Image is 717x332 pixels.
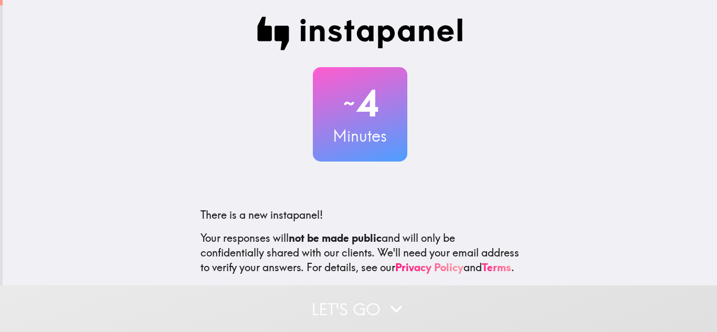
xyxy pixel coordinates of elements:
span: There is a new instapanel! [201,208,323,221]
a: Privacy Policy [395,261,463,274]
h3: Minutes [313,125,407,147]
p: Your responses will and will only be confidentially shared with our clients. We'll need your emai... [201,231,520,275]
h2: 4 [313,82,407,125]
img: Instapanel [257,17,463,50]
a: Terms [482,261,511,274]
span: ~ [342,88,356,119]
b: not be made public [289,231,382,244]
p: This invite is exclusively for you, please do not share it. Complete it soon because spots are li... [201,283,520,313]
